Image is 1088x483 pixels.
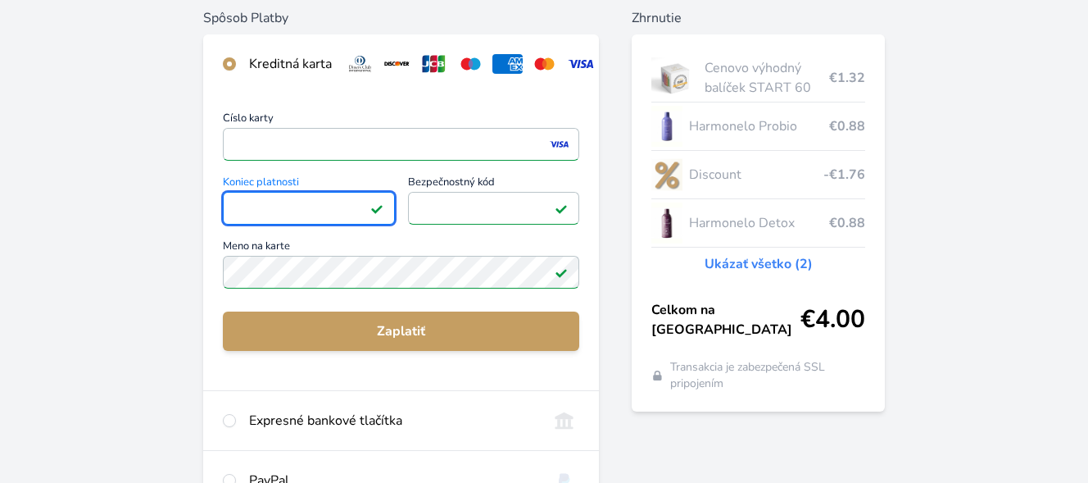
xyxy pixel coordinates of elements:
[548,137,570,152] img: visa
[223,177,395,192] span: Koniec platnosti
[651,57,698,98] img: start.jpg
[829,68,865,88] span: €1.32
[230,197,388,220] iframe: Iframe pre deň vypršania platnosti
[555,266,568,279] img: Pole je platné
[456,54,486,74] img: maestro.svg
[800,305,865,335] span: €4.00
[689,116,829,136] span: Harmonelo Probio
[651,300,800,339] span: Celkom na [GEOGRAPHIC_DATA]
[823,165,865,185] span: -€1.76
[566,54,596,74] img: visa.svg
[223,312,579,351] button: Zaplatiť
[651,106,682,147] img: CLEAN_PROBIO_se_stinem_x-lo.jpg
[408,177,580,192] span: Bezpečnostný kód
[249,411,536,431] div: Expresné bankové tlačítka
[203,8,599,28] h6: Spôsob Platby
[415,197,573,220] iframe: Iframe pre bezpečnostný kód
[236,321,566,341] span: Zaplatiť
[382,54,412,74] img: discover.svg
[705,254,813,274] a: Ukázať všetko (2)
[829,116,865,136] span: €0.88
[651,203,682,244] img: DETOX_se_stinem_x-lo.jpg
[632,8,885,28] h6: Zhrnutie
[689,213,829,233] span: Harmonelo Detox
[345,54,375,74] img: diners.svg
[555,202,568,215] img: Pole je platné
[492,54,523,74] img: amex.svg
[670,359,865,392] span: Transakcia je zabezpečená SSL pripojením
[529,54,560,74] img: mc.svg
[549,411,579,431] img: onlineBanking_SK.svg
[223,113,579,128] span: Číslo karty
[651,154,682,195] img: discount-lo.png
[230,133,572,156] iframe: Iframe pre číslo karty
[249,54,332,74] div: Kreditná karta
[223,256,579,289] input: Meno na kartePole je platné
[705,58,829,98] span: Cenovo výhodný balíček START 60
[223,241,579,256] span: Meno na karte
[829,213,865,233] span: €0.88
[689,165,823,185] span: Discount
[419,54,449,74] img: jcb.svg
[370,202,383,215] img: Pole je platné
